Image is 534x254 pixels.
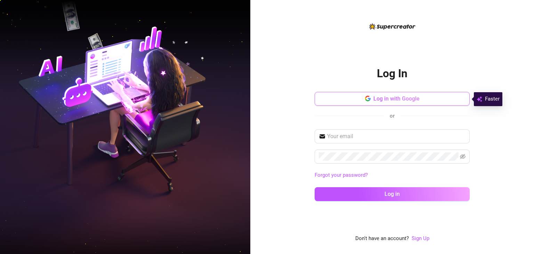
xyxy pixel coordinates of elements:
[315,171,470,180] a: Forgot your password?
[315,172,368,178] a: Forgot your password?
[377,66,407,81] h2: Log In
[355,235,409,243] span: Don't have an account?
[412,235,429,243] a: Sign Up
[412,235,429,241] a: Sign Up
[485,95,500,103] span: Faster
[385,191,400,197] span: Log in
[477,95,482,103] img: svg%3e
[390,113,395,119] span: or
[369,23,415,30] img: logo-BBDzfeDw.svg
[315,92,470,106] button: Log in with Google
[315,187,470,201] button: Log in
[460,154,466,159] span: eye-invisible
[327,132,466,141] input: Your email
[373,95,420,102] span: Log in with Google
